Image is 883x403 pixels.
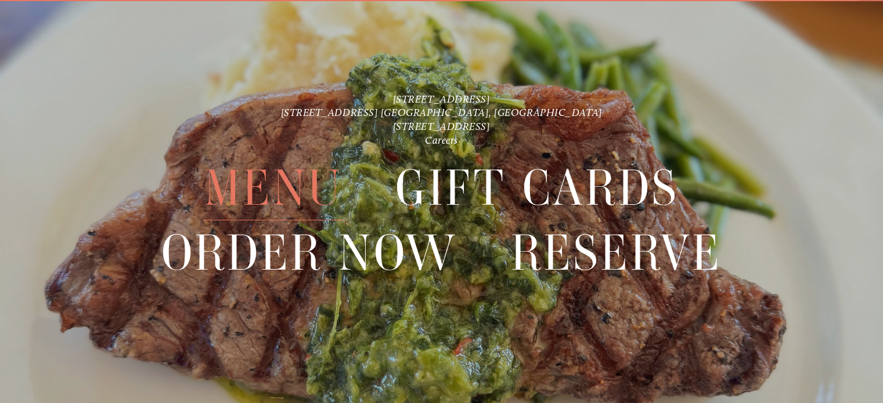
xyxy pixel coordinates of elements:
[204,156,343,220] span: Menu
[395,156,679,220] a: Gift Cards
[510,221,722,285] span: Reserve
[161,221,458,285] a: Order Now
[510,221,722,285] a: Reserve
[425,134,458,147] a: Careers
[161,221,458,285] span: Order Now
[393,120,491,133] a: [STREET_ADDRESS]
[393,92,491,105] a: [STREET_ADDRESS]
[395,156,679,220] span: Gift Cards
[204,156,343,220] a: Menu
[281,106,603,119] a: [STREET_ADDRESS] [GEOGRAPHIC_DATA], [GEOGRAPHIC_DATA]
